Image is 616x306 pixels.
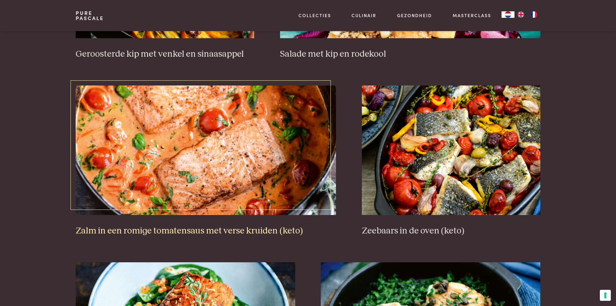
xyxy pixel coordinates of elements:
ul: Language list [514,11,540,18]
a: Collecties [298,12,331,19]
h3: Geroosterde kip met venkel en sinaasappel [76,49,254,60]
a: Gezondheid [397,12,432,19]
a: EN [514,11,527,18]
a: Culinair [351,12,376,19]
a: Zeebaars in de oven (keto) Zeebaars in de oven (keto) [362,85,540,236]
h3: Zeebaars in de oven (keto) [362,225,540,237]
aside: Language selected: Nederlands [502,11,540,18]
h3: Salade met kip en rodekool [280,49,540,60]
a: FR [527,11,540,18]
a: NL [502,11,514,18]
div: Language [502,11,514,18]
h3: Zalm in een romige tomatensaus met verse kruiden (keto) [76,225,336,237]
img: Zeebaars in de oven (keto) [362,85,540,215]
a: Zalm in een romige tomatensaus met verse kruiden (keto) Zalm in een romige tomatensaus met verse ... [76,85,336,236]
button: Uw voorkeuren voor toestemming voor trackingtechnologieën [600,290,611,301]
a: PurePascale [76,10,104,21]
img: Zalm in een romige tomatensaus met verse kruiden (keto) [76,85,336,215]
a: Masterclass [453,12,491,19]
